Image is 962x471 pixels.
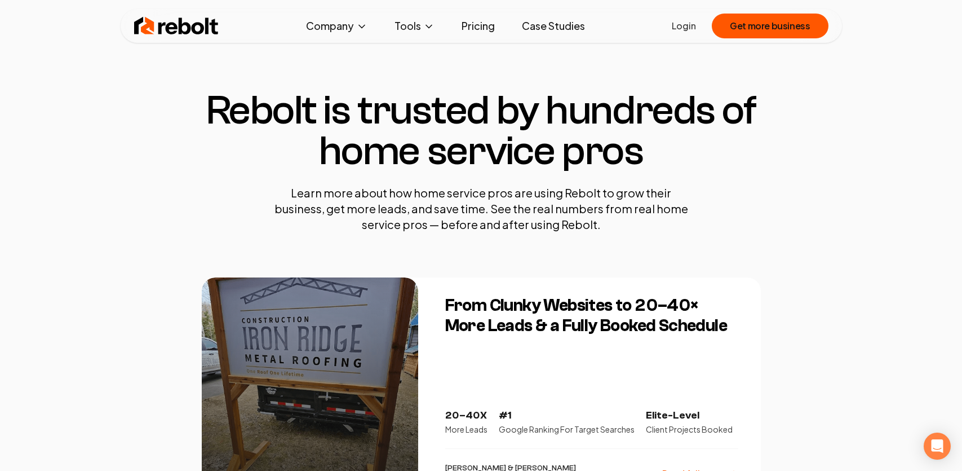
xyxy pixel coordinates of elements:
div: Open Intercom Messenger [924,433,951,460]
p: Client Projects Booked [646,424,733,435]
p: Learn more about how home service pros are using Rebolt to grow their business, get more leads, a... [267,185,695,232]
a: Login [672,19,696,33]
button: Get more business [712,14,828,38]
p: Elite-Level [646,408,733,424]
a: Case Studies [513,15,594,37]
h1: Rebolt is trusted by hundreds of home service pros [202,90,761,171]
button: Company [297,15,376,37]
a: Pricing [453,15,504,37]
h3: From Clunky Websites to 20–40× More Leads & a Fully Booked Schedule [445,296,738,336]
p: #1 [499,408,635,424]
button: Tools [385,15,444,37]
img: Rebolt Logo [134,15,219,37]
p: More Leads [445,424,487,435]
p: Google Ranking For Target Searches [499,424,635,435]
p: 20–40X [445,408,487,424]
